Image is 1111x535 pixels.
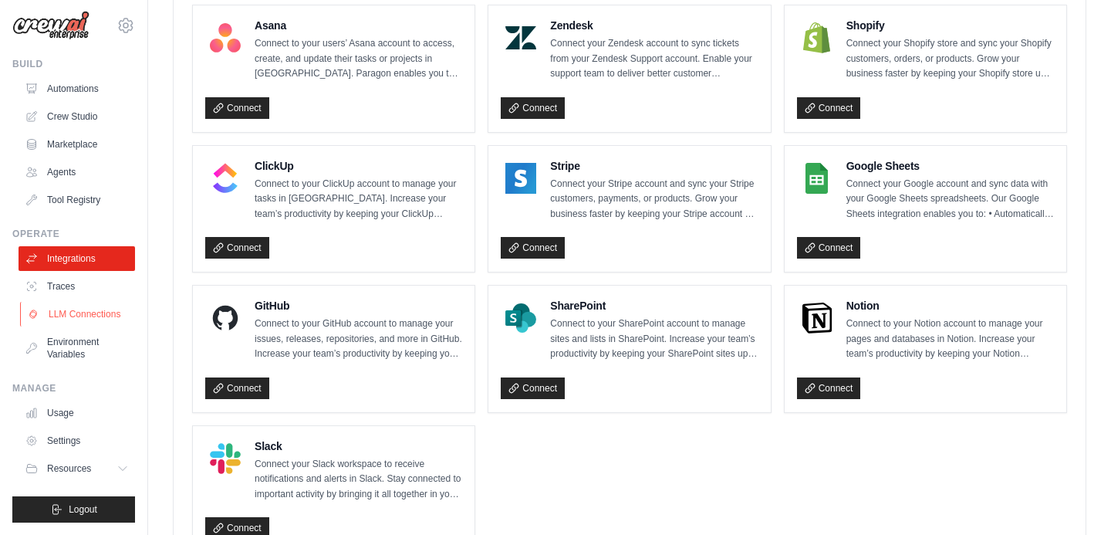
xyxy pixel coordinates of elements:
[19,132,135,157] a: Marketplace
[255,158,462,174] h4: ClickUp
[255,317,462,362] p: Connect to your GitHub account to manage your issues, releases, repositories, and more in GitHub....
[210,163,241,194] img: ClickUp Logo
[846,158,1054,174] h4: Google Sheets
[501,378,565,399] a: Connect
[797,97,861,119] a: Connect
[20,302,137,327] a: LLM Connections
[802,22,832,53] img: Shopify Logo
[550,317,758,362] p: Connect to your SharePoint account to manage sites and lists in SharePoint. Increase your team’s ...
[205,97,269,119] a: Connect
[19,330,135,367] a: Environment Variables
[19,104,135,129] a: Crew Studio
[797,378,861,399] a: Connect
[255,36,462,82] p: Connect to your users’ Asana account to access, create, and update their tasks or projects in [GE...
[69,503,97,516] span: Logout
[12,58,135,70] div: Build
[255,177,462,222] p: Connect to your ClickUp account to manage your tasks in [GEOGRAPHIC_DATA]. Increase your team’s p...
[550,18,758,33] h4: Zendesk
[19,246,135,271] a: Integrations
[12,496,135,523] button: Logout
[19,76,135,101] a: Automations
[12,11,89,40] img: Logo
[802,163,832,194] img: Google Sheets Logo
[550,177,758,222] p: Connect your Stripe account and sync your Stripe customers, payments, or products. Grow your busi...
[19,274,135,299] a: Traces
[19,160,135,185] a: Agents
[19,428,135,453] a: Settings
[550,158,758,174] h4: Stripe
[12,228,135,240] div: Operate
[846,18,1054,33] h4: Shopify
[501,97,565,119] a: Connect
[550,298,758,313] h4: SharePoint
[205,378,269,399] a: Connect
[501,237,565,259] a: Connect
[802,303,832,334] img: Notion Logo
[19,456,135,481] button: Resources
[255,438,462,454] h4: Slack
[255,298,462,313] h4: GitHub
[210,443,241,474] img: Slack Logo
[505,163,536,194] img: Stripe Logo
[797,237,861,259] a: Connect
[255,18,462,33] h4: Asana
[255,457,462,503] p: Connect your Slack workspace to receive notifications and alerts in Slack. Stay connected to impo...
[47,462,91,475] span: Resources
[505,303,536,334] img: SharePoint Logo
[19,401,135,425] a: Usage
[210,22,241,53] img: Asana Logo
[19,188,135,212] a: Tool Registry
[846,298,1054,313] h4: Notion
[550,36,758,82] p: Connect your Zendesk account to sync tickets from your Zendesk Support account. Enable your suppo...
[846,177,1054,222] p: Connect your Google account and sync data with your Google Sheets spreadsheets. Our Google Sheets...
[505,22,536,53] img: Zendesk Logo
[205,237,269,259] a: Connect
[12,382,135,394] div: Manage
[846,36,1054,82] p: Connect your Shopify store and sync your Shopify customers, orders, or products. Grow your busine...
[210,303,241,334] img: GitHub Logo
[846,317,1054,362] p: Connect to your Notion account to manage your pages and databases in Notion. Increase your team’s...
